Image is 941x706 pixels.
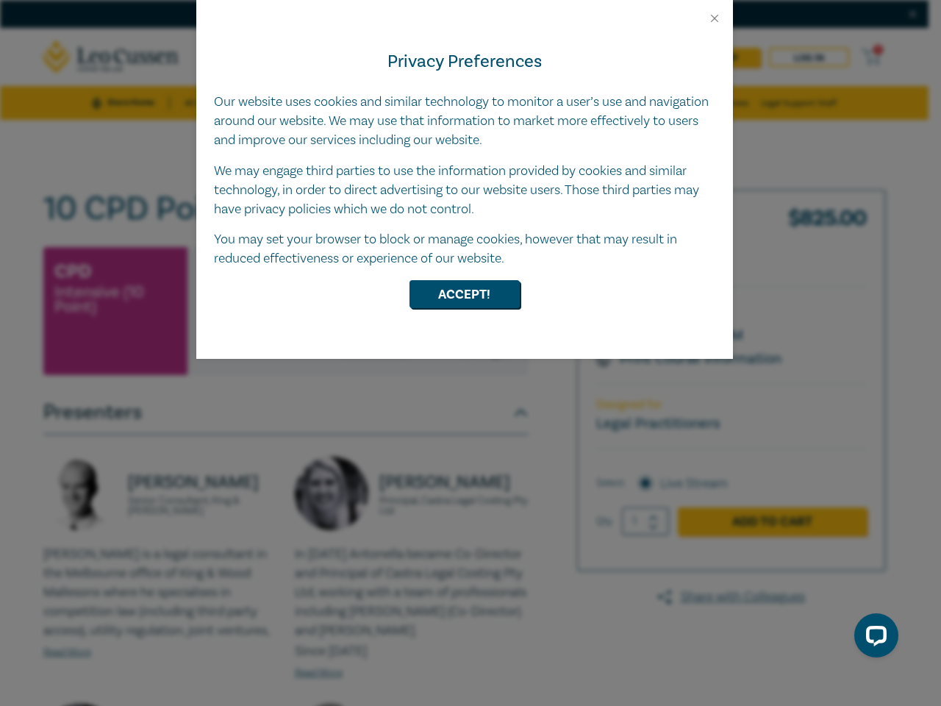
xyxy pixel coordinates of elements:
p: We may engage third parties to use the information provided by cookies and similar technology, in... [214,162,715,219]
p: You may set your browser to block or manage cookies, however that may result in reduced effective... [214,230,715,268]
button: Close [708,12,721,25]
p: Our website uses cookies and similar technology to monitor a user’s use and navigation around our... [214,93,715,150]
iframe: LiveChat chat widget [842,607,904,669]
h4: Privacy Preferences [214,49,715,75]
button: Accept! [409,280,520,308]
